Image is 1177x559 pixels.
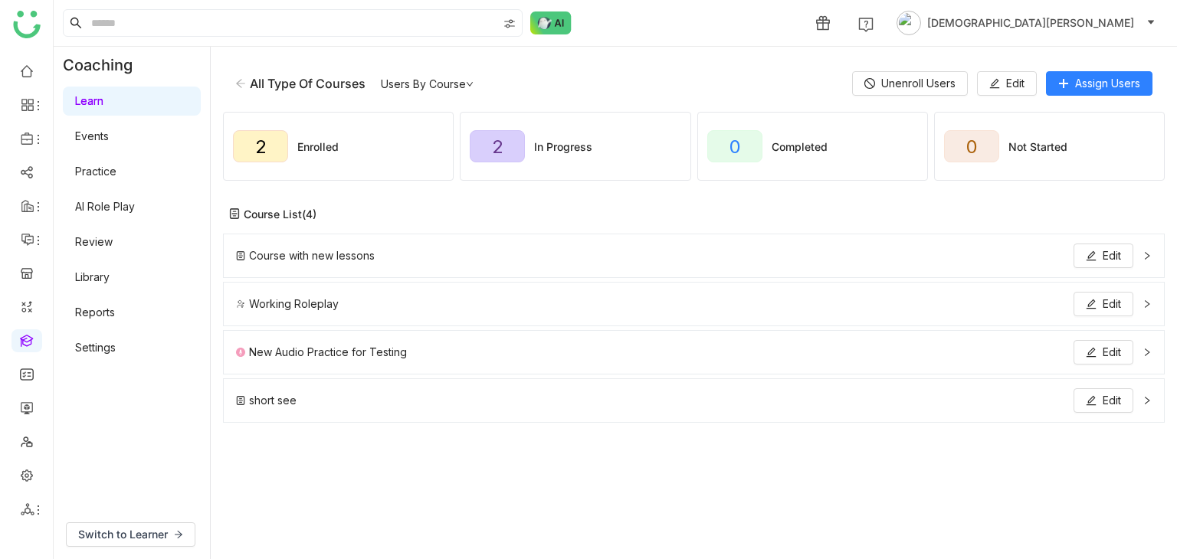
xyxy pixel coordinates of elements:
[897,11,921,35] img: avatar
[707,130,762,162] div: 0
[530,11,572,34] img: ask-buddy-normal.svg
[75,235,113,248] a: Review
[236,348,245,357] img: practice_audio.svg
[54,47,156,83] div: Coaching
[470,130,525,162] div: 2
[249,296,339,312] span: Working Roleplay
[503,18,516,30] img: search-type.svg
[249,392,297,409] span: short see
[223,234,1165,278] div: Course with new lessonsEdit
[249,344,407,361] span: New Audio Practice for Testing
[236,299,245,309] img: role-play.svg
[381,77,474,90] a: Users By Course
[223,378,1165,423] div: short seeEdit
[75,306,115,319] a: Reports
[297,140,339,153] div: Enrolled
[977,71,1037,96] button: Edit
[772,140,828,153] div: Completed
[223,282,1165,326] div: Working RoleplayEdit
[858,17,874,32] img: help.svg
[223,330,1165,374] div: New Audio Practice for TestingEdit
[1074,292,1133,316] button: Edit
[75,270,110,283] a: Library
[534,140,592,153] div: In Progress
[250,76,366,91] div: All Type Of Courses
[75,165,116,178] a: Practice
[1006,75,1025,92] span: Edit
[927,15,1134,31] span: [DEMOGRAPHIC_DATA][PERSON_NAME]
[78,526,168,543] span: Switch to Learner
[1074,388,1133,413] button: Edit
[75,94,103,107] a: Learn
[13,11,41,38] img: logo
[229,208,240,219] img: union.svg
[1046,71,1152,96] button: Assign Users
[1103,296,1121,312] span: Edit
[1103,344,1121,361] span: Edit
[893,11,1159,35] button: [DEMOGRAPHIC_DATA][PERSON_NAME]
[1103,392,1121,409] span: Edit
[244,208,316,221] span: Course List (4)
[1008,140,1067,153] div: Not Started
[233,130,288,162] div: 2
[944,130,999,162] div: 0
[881,75,956,92] span: Unenroll Users
[66,522,195,547] button: Switch to Learner
[236,251,245,260] img: union.svg
[75,200,135,213] a: AI Role Play
[1074,340,1133,364] button: Edit
[75,341,116,354] a: Settings
[1075,75,1140,92] span: Assign Users
[236,396,245,405] img: union.svg
[1103,247,1121,264] span: Edit
[852,71,968,96] button: Unenroll Users
[1074,244,1133,268] button: Edit
[75,129,109,142] a: Events
[249,247,375,264] span: Course with new lessons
